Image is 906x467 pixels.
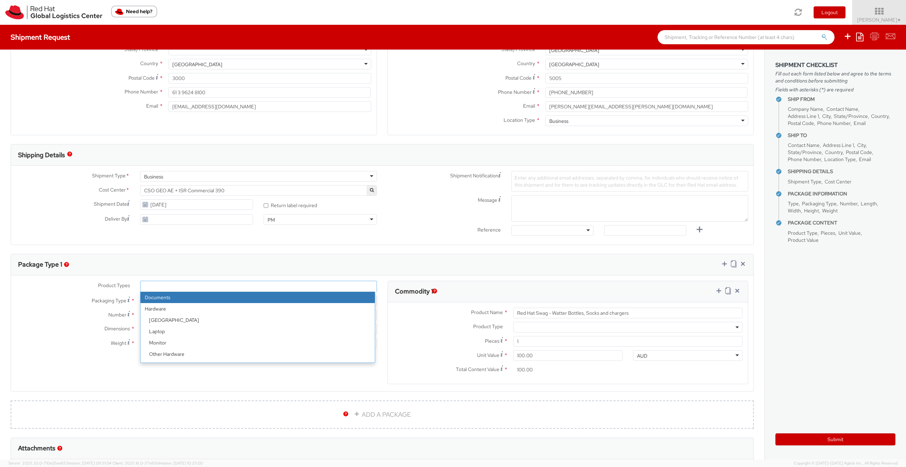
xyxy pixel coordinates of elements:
[498,89,532,95] span: Phone Number
[18,152,65,159] h3: Shipping Details
[18,261,62,268] h3: Package Type 1
[857,142,866,148] span: City
[775,62,895,68] h3: Shipment Checklist
[821,230,835,236] span: Pieces
[788,169,895,174] h4: Shipping Details
[485,338,499,344] span: Pieces
[788,133,895,138] h4: Ship To
[854,120,866,126] span: Email
[141,292,375,303] li: Documents
[11,33,70,41] h4: Shipment Request
[145,360,375,371] li: Server
[549,118,568,125] div: Business
[802,200,837,207] span: Packaging Type
[788,97,895,102] h4: Ship From
[775,70,895,84] span: Fill out each form listed below and agree to the terms and conditions before submitting
[788,200,799,207] span: Type
[105,215,127,223] span: Deliver By
[504,117,535,123] span: Location Type
[834,113,868,119] span: State/Province
[824,156,856,163] span: Location Type
[871,113,889,119] span: Country
[478,197,497,203] span: Message
[838,230,861,236] span: Unit Value
[11,400,754,429] a: ADD A PACKAGE
[99,186,126,194] span: Cost Center
[98,282,130,289] span: Product Types
[523,103,535,109] span: Email
[450,172,498,180] span: Shipment Notification
[125,89,158,95] span: Phone Number
[94,200,127,208] span: Shipment Date
[471,309,503,315] span: Product Name
[823,142,854,148] span: Address Line 1
[515,175,738,188] span: Enter any additional email addresses, separated by comma, for individuals who should receive noti...
[788,106,823,112] span: Company Name
[146,103,158,109] span: Email
[857,17,901,23] span: [PERSON_NAME]
[788,220,895,226] h4: Package Content
[788,207,801,214] span: Width
[145,326,375,337] li: Laptop
[8,461,111,466] span: Server: 2025.20.0-710e05ee653
[788,191,895,197] h4: Package Information
[111,6,157,17] button: Need help?
[814,6,845,18] button: Logout
[846,149,872,155] span: Postal Code
[113,461,203,466] span: Client: 2025.18.0-37e85b1
[160,461,203,466] span: master, [DATE] 10:25:00
[5,5,102,19] img: rh-logistics-00dfa346123c4ec078e1.svg
[145,314,375,326] li: [GEOGRAPHIC_DATA]
[456,366,499,372] span: Total Content Value
[840,200,858,207] span: Number
[505,75,532,81] span: Postal Code
[549,61,599,68] div: [GEOGRAPHIC_DATA]
[788,156,821,163] span: Phone Number
[68,461,111,466] span: master, [DATE] 09:51:04
[18,445,55,452] h3: Attachments
[822,113,831,119] span: City
[144,173,163,180] div: Business
[477,352,499,358] span: Unit Value
[144,187,373,194] span: CSO GEO AE + ISR Commercial 390
[549,47,599,54] div: [GEOGRAPHIC_DATA]
[268,216,275,223] div: PM
[145,348,375,360] li: Other Hardware
[804,207,819,214] span: Height
[141,303,375,314] strong: Hardware
[788,113,819,119] span: Address Line 1
[145,337,375,348] li: Monitor
[140,185,377,196] span: CSO GEO AE + ISR Commercial 390
[104,325,130,332] span: Dimensions
[264,201,318,209] label: Return label required
[637,352,647,359] div: AUD
[788,237,819,243] span: Product Value
[92,297,126,304] span: Packaging Type
[861,200,877,207] span: Length
[788,120,814,126] span: Postal Code
[788,149,822,155] span: State/Province
[658,30,835,44] input: Shipment, Tracking or Reference Number (at least 4 chars)
[825,149,843,155] span: Country
[825,178,851,185] span: Cost Center
[172,61,222,68] div: [GEOGRAPHIC_DATA]
[788,142,820,148] span: Contact Name
[859,156,871,163] span: Email
[897,17,901,23] span: ▼
[108,312,126,318] span: Number
[141,303,375,382] li: Hardware
[128,75,155,81] span: Postal Code
[826,106,858,112] span: Contact Name
[822,207,838,214] span: Weight
[517,60,535,67] span: Country
[92,172,126,180] span: Shipment Type
[477,227,501,233] span: Reference
[775,86,895,93] span: Fields with asterisks (*) are required
[111,340,126,346] span: Weight
[395,288,433,295] h3: Commodity 1
[140,60,158,67] span: Country
[794,461,898,466] span: Copyright © [DATE]-[DATE] Agistix Inc., All Rights Reserved
[264,203,268,208] input: Return label required
[788,230,818,236] span: Product Type
[775,433,895,445] button: Submit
